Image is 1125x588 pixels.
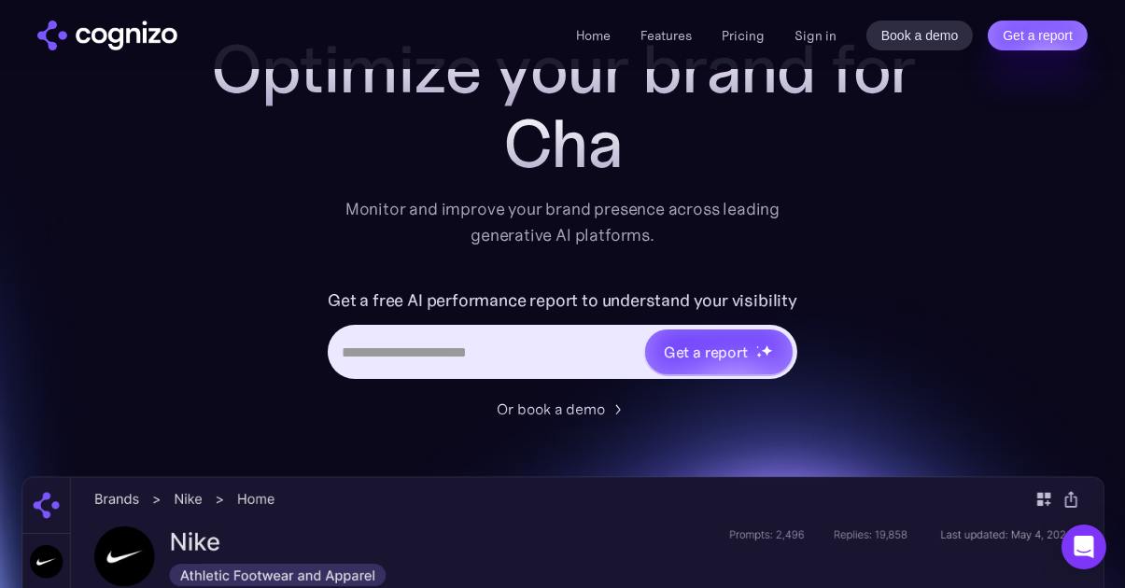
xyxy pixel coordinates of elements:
div: Get a report [664,341,748,363]
a: Get a reportstarstarstar [643,328,795,376]
a: Sign in [795,24,837,47]
a: Book a demo [866,21,974,50]
img: star [756,345,759,348]
label: Get a free AI performance report to understand your visibility [328,286,797,315]
a: Home [576,27,611,44]
form: Hero URL Input Form [328,286,797,388]
a: Pricing [722,27,765,44]
div: Or book a demo [498,398,606,420]
img: star [761,344,773,357]
div: Monitor and improve your brand presence across leading generative AI platforms. [333,196,793,248]
a: Features [640,27,692,44]
img: cognizo logo [37,21,177,50]
h1: Optimize your brand for [190,32,936,106]
a: home [37,21,177,50]
div: Cha [190,106,936,181]
div: Open Intercom Messenger [1062,525,1106,569]
a: Get a report [988,21,1088,50]
img: star [756,352,763,358]
a: Or book a demo [498,398,628,420]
